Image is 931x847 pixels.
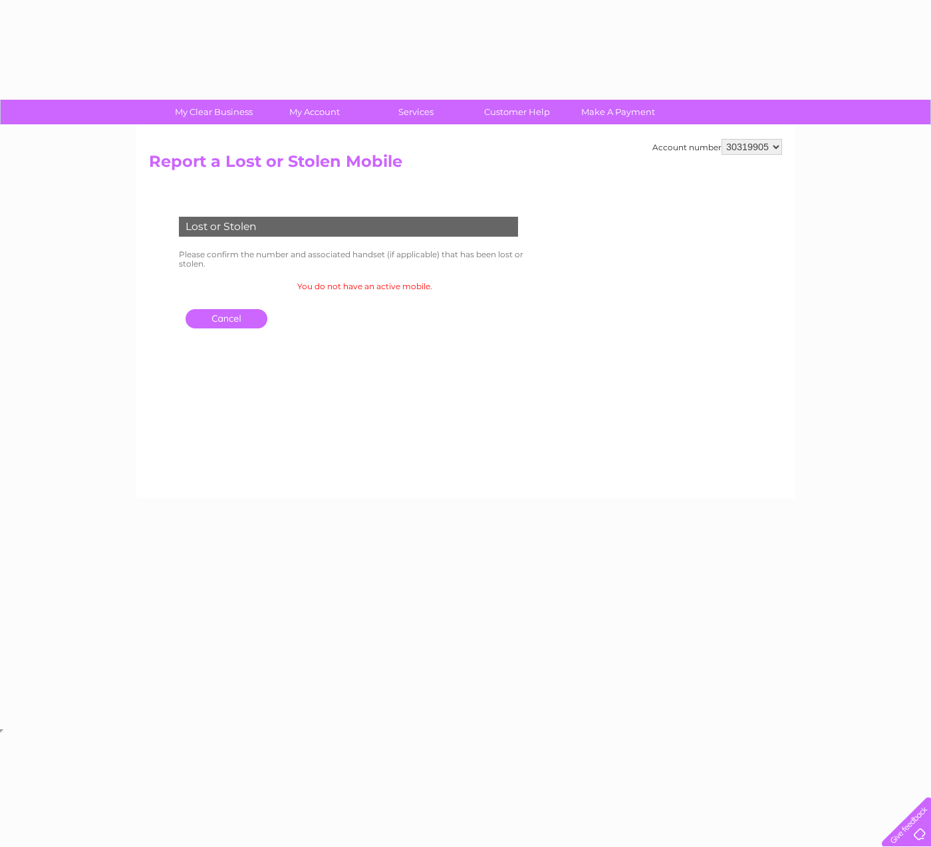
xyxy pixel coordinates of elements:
td: Please confirm the number and associated handset (if applicable) that has been lost or stolen. [176,247,553,272]
a: Services [361,100,471,124]
div: Lost or Stolen [179,217,518,237]
div: Account number [652,139,782,155]
a: Cancel [186,309,267,328]
a: Make A Payment [563,100,673,124]
p: You do not have an active mobile. [176,280,553,293]
a: Customer Help [462,100,572,124]
a: My Account [260,100,370,124]
h2: Report a Lost or Stolen Mobile [149,152,782,178]
a: My Clear Business [159,100,269,124]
